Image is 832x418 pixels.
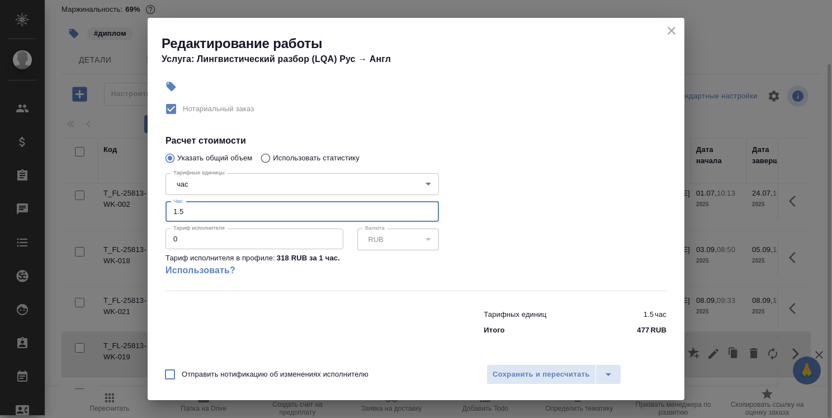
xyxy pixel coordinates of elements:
[166,134,666,148] h4: Расчет стоимости
[486,364,621,384] div: split button
[655,309,666,320] p: час
[484,325,504,336] p: Итого
[650,325,666,336] p: RUB
[166,253,275,264] p: Тариф исполнителя в профиле:
[493,368,590,381] span: Сохранить и пересчитать
[173,179,192,189] button: час
[162,53,684,66] h4: Услуга: Лингвистический разбор (LQA) Рус → Англ
[166,173,439,194] div: час
[365,235,387,244] button: RUB
[182,369,368,380] span: Отправить нотификацию об изменениях исполнителю
[183,103,254,115] span: Нотариальный заказ
[637,325,649,336] p: 477
[166,264,439,277] a: Использовать?
[484,309,546,320] p: Тарифных единиц
[357,229,439,250] div: RUB
[644,309,654,320] p: 1.5
[486,364,596,384] button: Сохранить и пересчитать
[663,22,680,39] button: close
[159,74,183,99] button: Добавить тэг
[277,253,340,264] p: 318 RUB за 1 час .
[162,35,684,53] h2: Редактирование работы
